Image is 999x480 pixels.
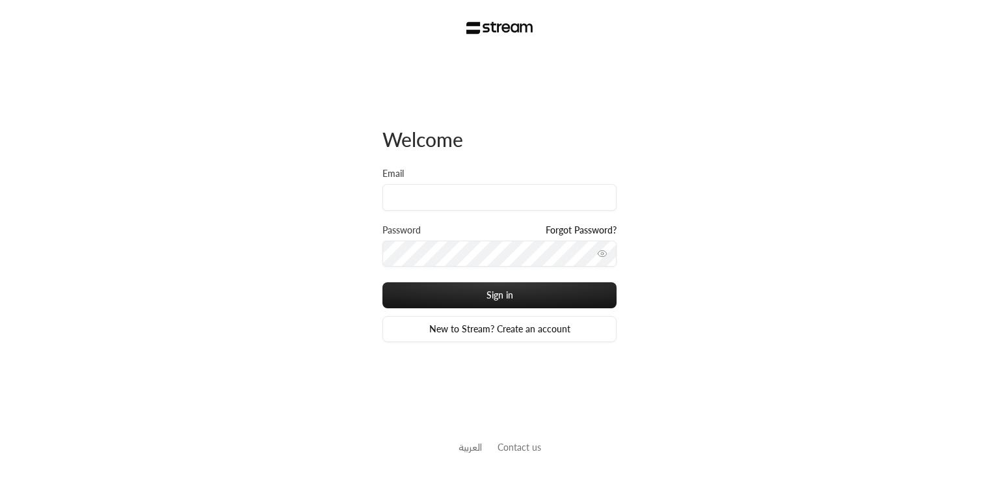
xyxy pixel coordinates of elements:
button: toggle password visibility [592,243,613,264]
a: العربية [459,435,482,459]
img: Stream Logo [466,21,533,34]
a: New to Stream? Create an account [382,316,617,342]
a: Forgot Password? [546,224,617,237]
button: Sign in [382,282,617,308]
button: Contact us [498,440,541,454]
span: Welcome [382,127,463,151]
label: Email [382,167,404,180]
a: Contact us [498,442,541,453]
label: Password [382,224,421,237]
